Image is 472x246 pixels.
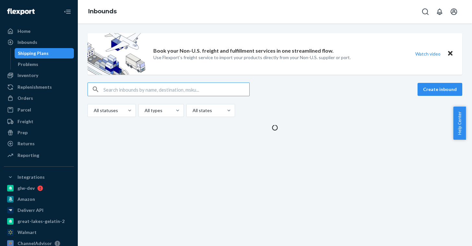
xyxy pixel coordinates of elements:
button: Watch video [411,49,445,58]
input: All states [192,107,193,114]
button: Close Navigation [61,5,74,18]
input: Search inbounds by name, destination, msku... [103,83,249,96]
button: Help Center [453,107,466,140]
div: Replenishments [18,84,52,90]
input: All types [144,107,145,114]
a: Returns [4,138,74,149]
input: All statuses [93,107,94,114]
div: Problems [18,61,38,68]
a: Replenishments [4,82,74,92]
div: Amazon [18,196,35,202]
div: Reporting [18,152,39,159]
a: Freight [4,116,74,127]
a: Amazon [4,194,74,204]
div: Home [18,28,30,34]
a: Parcel [4,105,74,115]
div: Parcel [18,107,31,113]
div: glw-dev [18,185,35,191]
div: great-lakes-gelatin-2 [18,218,65,225]
button: Create inbound [418,83,462,96]
button: Open account menu [447,5,460,18]
a: Inbounds [4,37,74,47]
button: Close [446,49,454,58]
div: Orders [18,95,33,101]
a: glw-dev [4,183,74,193]
a: Orders [4,93,74,103]
a: Inventory [4,70,74,81]
p: Book your Non-U.S. freight and fulfillment services in one streamlined flow. [153,47,334,55]
button: Open notifications [433,5,446,18]
p: Use Flexport’s freight service to import your products directly from your Non-U.S. supplier or port. [153,54,351,61]
div: Freight [18,118,33,125]
a: great-lakes-gelatin-2 [4,216,74,227]
a: Walmart [4,227,74,238]
a: Prep [4,127,74,138]
a: Inbounds [88,8,117,15]
button: Open Search Box [419,5,432,18]
div: Inventory [18,72,38,79]
div: Shipping Plans [18,50,49,57]
ol: breadcrumbs [83,2,122,21]
a: Deliverr API [4,205,74,215]
button: Integrations [4,172,74,182]
a: Shipping Plans [15,48,74,58]
div: Returns [18,140,35,147]
a: Problems [15,59,74,70]
div: Deliverr API [18,207,43,214]
a: Home [4,26,74,36]
div: Integrations [18,174,45,180]
img: Flexport logo [7,8,35,15]
div: Inbounds [18,39,37,45]
div: Walmart [18,229,37,236]
a: Reporting [4,150,74,161]
div: Prep [18,129,28,136]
